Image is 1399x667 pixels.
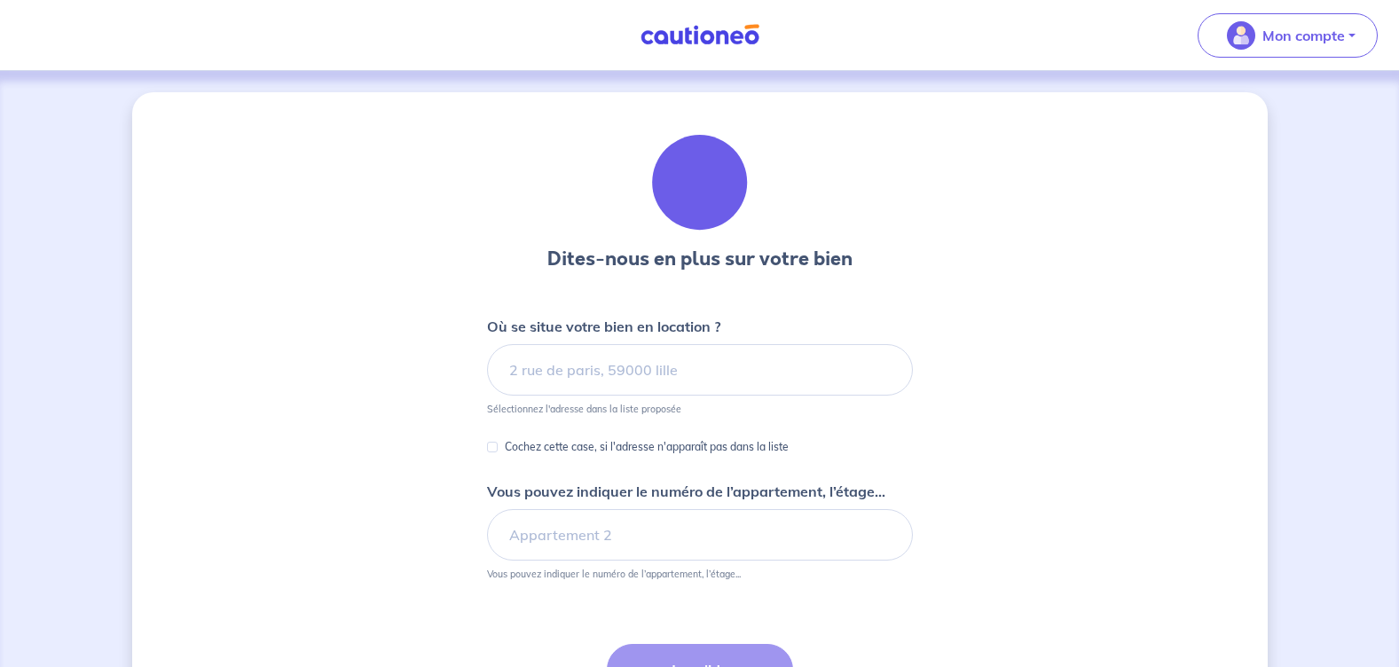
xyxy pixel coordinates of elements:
input: Appartement 2 [487,509,913,561]
p: Cochez cette case, si l'adresse n'apparaît pas dans la liste [505,436,789,458]
img: illu_houses.svg [652,135,748,231]
p: Mon compte [1262,25,1345,46]
img: Cautioneo [633,24,766,46]
p: Vous pouvez indiquer le numéro de l’appartement, l’étage... [487,481,885,502]
h3: Dites-nous en plus sur votre bien [547,245,853,273]
input: 2 rue de paris, 59000 lille [487,344,913,396]
img: illu_account_valid_menu.svg [1227,21,1255,50]
p: Sélectionnez l'adresse dans la liste proposée [487,403,681,415]
p: Où se situe votre bien en location ? [487,316,720,337]
button: illu_account_valid_menu.svgMon compte [1198,13,1378,58]
p: Vous pouvez indiquer le numéro de l’appartement, l’étage... [487,568,741,580]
